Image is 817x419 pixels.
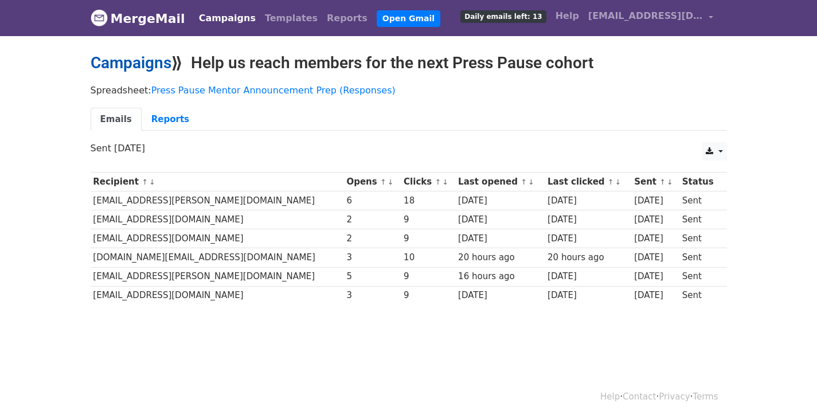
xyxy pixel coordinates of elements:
a: Campaigns [91,53,171,72]
div: 9 [404,213,452,226]
div: 9 [404,270,452,283]
span: [EMAIL_ADDRESS][DOMAIN_NAME] [588,9,703,23]
a: ↑ [521,178,527,186]
a: Open Gmail [377,10,440,27]
span: Daily emails left: 13 [460,10,546,23]
a: ↑ [435,178,441,186]
div: [DATE] [634,270,677,283]
a: [EMAIL_ADDRESS][DOMAIN_NAME] [584,5,718,32]
div: 6 [346,194,398,207]
div: 20 hours ago [458,251,542,264]
img: MergeMail logo [91,9,108,26]
a: Terms [693,391,718,402]
a: MergeMail [91,6,185,30]
th: Clicks [401,173,455,191]
div: [DATE] [634,213,677,226]
div: [DATE] [634,232,677,245]
a: ↓ [149,178,155,186]
a: Contact [623,391,656,402]
div: [DATE] [634,251,677,264]
div: 2 [346,213,398,226]
div: [DATE] [458,213,542,226]
div: [DATE] [548,194,629,207]
a: ↓ [667,178,673,186]
div: 3 [346,251,398,264]
th: Last opened [455,173,545,191]
td: Sent [679,210,721,229]
div: 5 [346,270,398,283]
div: 18 [404,194,452,207]
div: [DATE] [634,194,677,207]
td: Sent [679,267,721,286]
p: Spreadsheet: [91,84,727,96]
td: [EMAIL_ADDRESS][DOMAIN_NAME] [91,210,344,229]
h2: ⟫ Help us reach members for the next Press Pause cohort [91,53,727,73]
div: 9 [404,232,452,245]
a: Templates [260,7,322,30]
a: ↓ [442,178,448,186]
div: [DATE] [548,232,629,245]
a: ↑ [380,178,386,186]
td: Sent [679,248,721,267]
th: Status [679,173,721,191]
div: 20 hours ago [548,251,629,264]
td: Sent [679,286,721,305]
td: [EMAIL_ADDRESS][PERSON_NAME][DOMAIN_NAME] [91,191,344,210]
td: Sent [679,229,721,248]
div: [DATE] [634,289,677,302]
p: Sent [DATE] [91,142,727,154]
div: [DATE] [548,289,629,302]
td: [EMAIL_ADDRESS][DOMAIN_NAME] [91,286,344,305]
td: [EMAIL_ADDRESS][PERSON_NAME][DOMAIN_NAME] [91,267,344,286]
a: Emails [91,108,142,131]
a: Help [600,391,620,402]
div: 16 hours ago [458,270,542,283]
div: [DATE] [548,270,629,283]
div: 9 [404,289,452,302]
a: Press Pause Mentor Announcement Prep (Responses) [151,85,396,96]
th: Recipient [91,173,344,191]
td: Sent [679,191,721,210]
a: Privacy [659,391,690,402]
div: 2 [346,232,398,245]
td: [EMAIL_ADDRESS][DOMAIN_NAME] [91,229,344,248]
div: [DATE] [548,213,629,226]
a: Reports [322,7,372,30]
a: ↑ [659,178,666,186]
td: [DOMAIN_NAME][EMAIL_ADDRESS][DOMAIN_NAME] [91,248,344,267]
a: ↓ [388,178,394,186]
div: 3 [346,289,398,302]
a: Campaigns [194,7,260,30]
div: [DATE] [458,232,542,245]
a: ↑ [608,178,614,186]
a: ↓ [615,178,621,186]
th: Opens [344,173,401,191]
iframe: Chat Widget [760,364,817,419]
a: Help [551,5,584,28]
a: ↓ [528,178,534,186]
div: [DATE] [458,194,542,207]
div: 10 [404,251,452,264]
div: [DATE] [458,289,542,302]
a: ↑ [142,178,148,186]
a: Reports [142,108,199,131]
th: Last clicked [545,173,631,191]
th: Sent [631,173,679,191]
a: Daily emails left: 13 [456,5,550,28]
